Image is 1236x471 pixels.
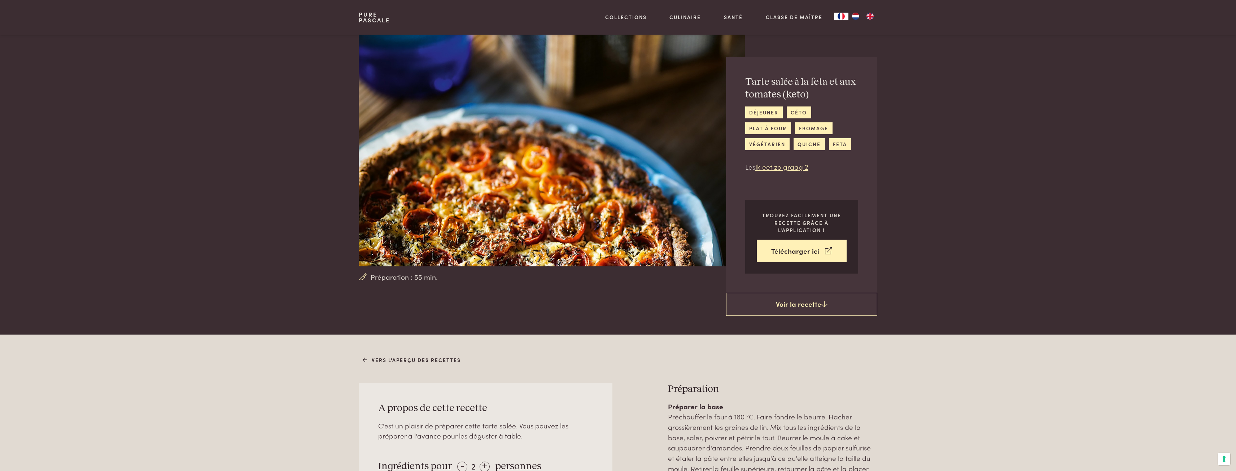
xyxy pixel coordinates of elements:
a: Classe de maître [766,13,822,21]
a: Voir la recette [726,293,877,316]
a: céto [787,106,811,118]
a: Vers l'aperçu des recettes [363,356,461,364]
a: Télécharger ici [757,240,847,262]
button: Vos préférences en matière de consentement pour les technologies de suivi [1218,453,1230,465]
h3: A propos de cette recette [378,402,593,415]
a: NL [848,13,863,20]
a: EN [863,13,877,20]
a: Santé [724,13,743,21]
strong: Préparer la base [668,401,723,411]
a: PurePascale [359,12,390,23]
p: Trouvez facilement une recette grâce à l'application ! [757,211,847,234]
ul: Language list [848,13,877,20]
a: quiche [794,138,825,150]
a: végétarien [745,138,790,150]
a: fromage [795,122,833,134]
div: Language [834,13,848,20]
span: Préparation : 55 min. [371,272,438,282]
a: Ik eet zo graag 2 [755,162,808,171]
img: Tarte salée à la feta et aux tomates (keto) [359,35,744,266]
h2: Tarte salée à la feta et aux tomates (keto) [745,76,858,101]
a: FR [834,13,848,20]
p: Les [745,162,858,172]
aside: Language selected: Français [834,13,877,20]
h3: Préparation [668,383,877,396]
a: Collections [605,13,647,21]
a: feta [829,138,851,150]
a: déjeuner [745,106,783,118]
a: Culinaire [669,13,701,21]
a: plat à four [745,122,791,134]
div: C'est un plaisir de préparer cette tarte salée. Vous pouvez les préparer à l'avance pour les dégu... [378,420,593,441]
